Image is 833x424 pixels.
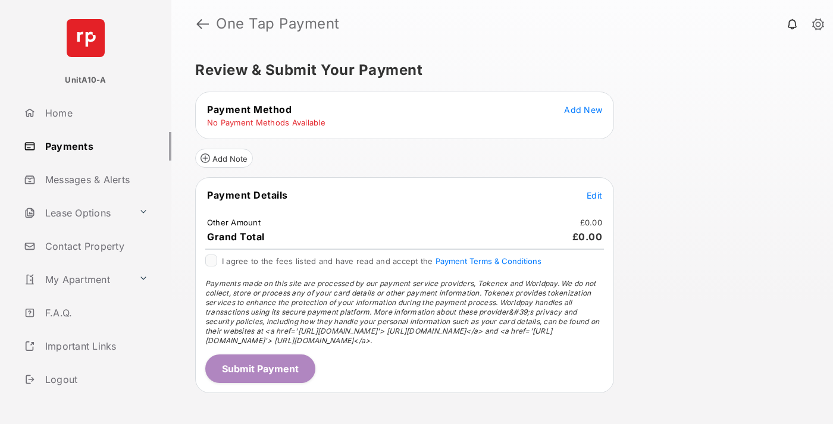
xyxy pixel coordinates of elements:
[19,265,134,294] a: My Apartment
[19,232,171,260] a: Contact Property
[207,189,288,201] span: Payment Details
[207,231,265,243] span: Grand Total
[205,354,315,383] button: Submit Payment
[436,256,541,266] button: I agree to the fees listed and have read and accept the
[587,190,602,200] span: Edit
[564,103,602,115] button: Add New
[19,99,171,127] a: Home
[195,149,253,168] button: Add Note
[206,217,261,228] td: Other Amount
[67,19,105,57] img: svg+xml;base64,PHN2ZyB4bWxucz0iaHR0cDovL3d3dy53My5vcmcvMjAwMC9zdmciIHdpZHRoPSI2NCIgaGVpZ2h0PSI2NC...
[564,105,602,115] span: Add New
[222,256,541,266] span: I agree to the fees listed and have read and accept the
[587,189,602,201] button: Edit
[216,17,340,31] strong: One Tap Payment
[205,279,599,345] span: Payments made on this site are processed by our payment service providers, Tokenex and Worldpay. ...
[19,165,171,194] a: Messages & Alerts
[206,117,326,128] td: No Payment Methods Available
[19,199,134,227] a: Lease Options
[65,74,106,86] p: UnitA10-A
[19,132,171,161] a: Payments
[580,217,603,228] td: £0.00
[19,299,171,327] a: F.A.Q.
[572,231,603,243] span: £0.00
[19,365,171,394] a: Logout
[19,332,153,360] a: Important Links
[195,63,800,77] h5: Review & Submit Your Payment
[207,103,292,115] span: Payment Method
